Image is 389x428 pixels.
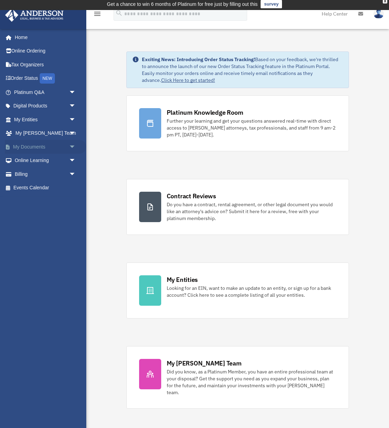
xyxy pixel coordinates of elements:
a: Billingarrow_drop_down [5,167,86,181]
a: menu [93,12,101,18]
span: arrow_drop_down [69,140,83,154]
a: My Entitiesarrow_drop_down [5,113,86,126]
a: Tax Organizers [5,58,86,72]
i: search [115,9,123,17]
a: My Documentsarrow_drop_down [5,140,86,154]
a: Platinum Knowledge Room Further your learning and get your questions answered real-time with dire... [126,95,349,151]
div: My Entities [167,275,198,284]
div: Looking for an EIN, want to make an update to an entity, or sign up for a bank account? Click her... [167,285,337,298]
div: Further your learning and get your questions answered real-time with direct access to [PERSON_NAM... [167,117,337,138]
div: Contract Reviews [167,192,216,200]
a: My [PERSON_NAME] Team Did you know, as a Platinum Member, you have an entire professional team at... [126,346,349,409]
a: Online Learningarrow_drop_down [5,154,86,168]
a: Order StatusNEW [5,72,86,86]
a: Contract Reviews Do you have a contract, rental agreement, or other legal document you would like... [126,179,349,235]
span: arrow_drop_down [69,154,83,168]
span: arrow_drop_down [69,99,83,113]
a: Events Calendar [5,181,86,195]
div: Did you know, as a Platinum Member, you have an entire professional team at your disposal? Get th... [167,368,337,396]
div: My [PERSON_NAME] Team [167,359,242,368]
div: NEW [40,73,55,84]
span: arrow_drop_down [69,126,83,141]
div: Platinum Knowledge Room [167,108,243,117]
a: Digital Productsarrow_drop_down [5,99,86,113]
span: arrow_drop_down [69,85,83,99]
i: menu [93,10,101,18]
span: arrow_drop_down [69,167,83,181]
a: Online Ordering [5,44,86,58]
img: Anderson Advisors Platinum Portal [3,8,66,22]
a: My Entities Looking for an EIN, want to make an update to an entity, or sign up for a bank accoun... [126,263,349,318]
a: Home [5,30,83,44]
strong: Exciting News: Introducing Order Status Tracking! [142,56,255,63]
div: Do you have a contract, rental agreement, or other legal document you would like an attorney's ad... [167,201,337,222]
img: User Pic [373,9,384,19]
a: Platinum Q&Aarrow_drop_down [5,85,86,99]
a: My [PERSON_NAME] Teamarrow_drop_down [5,126,86,140]
span: arrow_drop_down [69,113,83,127]
div: Based on your feedback, we're thrilled to announce the launch of our new Order Status Tracking fe... [142,56,343,84]
a: Click Here to get started! [161,77,215,83]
